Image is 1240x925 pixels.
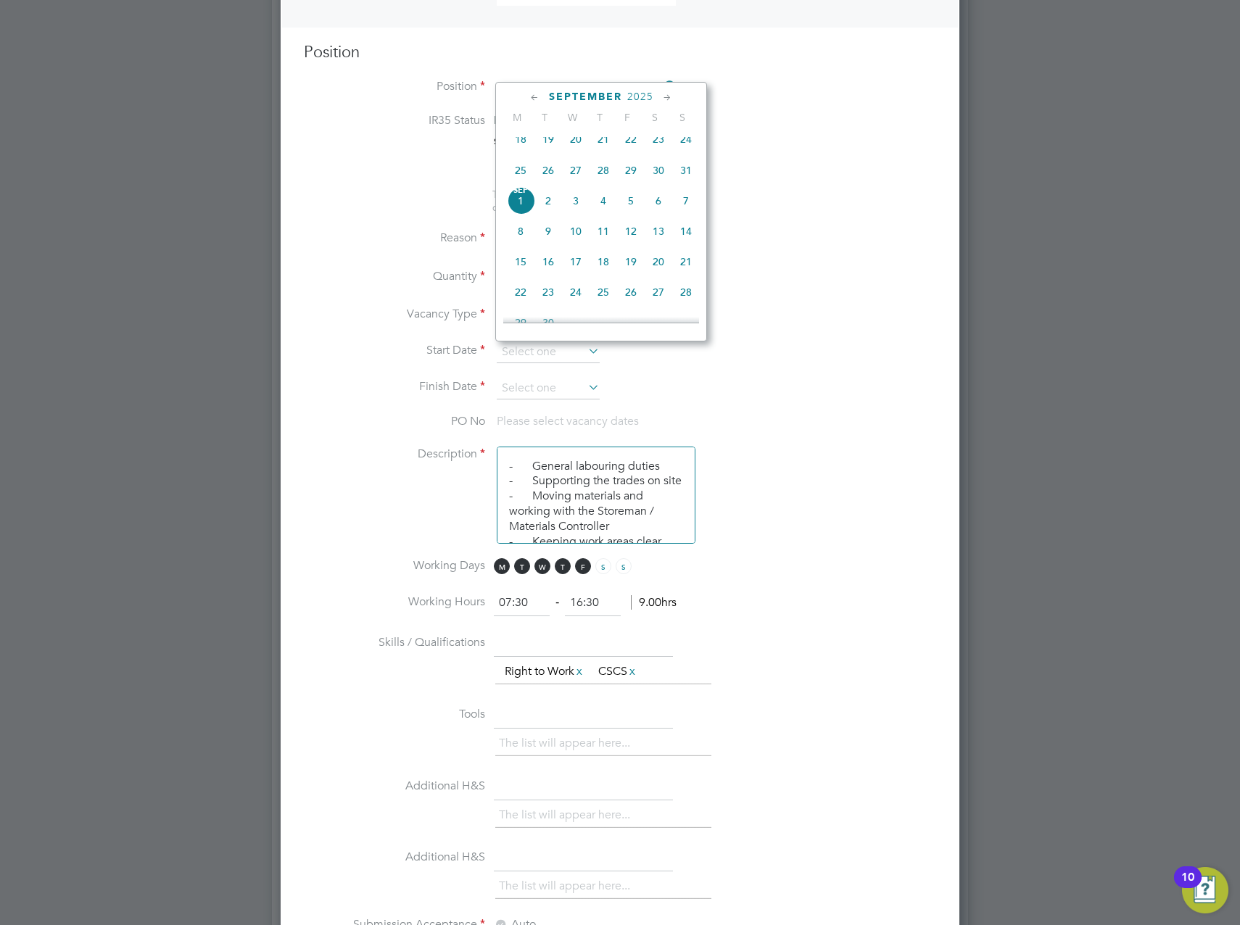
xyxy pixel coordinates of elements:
[499,876,636,896] li: The list will appear here...
[304,414,485,429] label: PO No
[575,558,591,574] span: F
[304,779,485,794] label: Additional H&S
[590,187,617,215] span: 4
[590,157,617,184] span: 28
[304,594,485,610] label: Working Hours
[645,157,672,184] span: 30
[494,136,627,146] strong: Status Determination Statement
[499,805,636,825] li: The list will appear here...
[497,77,676,99] input: Search for...
[534,187,562,215] span: 2
[645,248,672,275] span: 20
[304,79,485,94] label: Position
[613,111,641,124] span: F
[562,187,590,215] span: 3
[672,187,700,215] span: 7
[507,125,534,153] span: 18
[494,590,550,616] input: 08:00
[645,278,672,306] span: 27
[304,447,485,462] label: Description
[514,558,530,574] span: T
[558,111,586,124] span: W
[492,188,688,214] span: The status determination for this position can be updated after creating the vacancy
[497,341,600,363] input: Select one
[590,125,617,153] span: 21
[590,248,617,275] span: 18
[304,42,936,63] h3: Position
[617,157,645,184] span: 29
[562,125,590,153] span: 20
[534,558,550,574] span: W
[494,113,551,127] span: Inside IR35
[549,91,622,103] span: September
[616,558,632,574] span: S
[586,111,613,124] span: T
[304,231,485,246] label: Reason
[645,125,672,153] span: 23
[507,157,534,184] span: 25
[1181,877,1194,896] div: 10
[304,269,485,284] label: Quantity
[617,278,645,306] span: 26
[507,248,534,275] span: 15
[507,217,534,245] span: 8
[534,309,562,336] span: 30
[497,414,639,428] span: Please select vacancy dates
[669,111,696,124] span: S
[631,595,677,610] span: 9.00hrs
[304,307,485,322] label: Vacancy Type
[499,662,590,681] li: Right to Work
[555,558,571,574] span: T
[507,278,534,306] span: 22
[562,157,590,184] span: 27
[553,595,562,610] span: ‐
[565,590,621,616] input: 17:00
[531,111,558,124] span: T
[617,125,645,153] span: 22
[574,662,584,681] a: x
[499,734,636,753] li: The list will appear here...
[627,662,637,681] a: x
[590,217,617,245] span: 11
[617,248,645,275] span: 19
[304,558,485,573] label: Working Days
[595,558,611,574] span: S
[1182,867,1228,913] button: Open Resource Center, 10 new notifications
[672,217,700,245] span: 14
[497,378,600,399] input: Select one
[507,187,534,215] span: 1
[592,662,643,681] li: CSCS
[617,217,645,245] span: 12
[304,343,485,358] label: Start Date
[304,379,485,394] label: Finish Date
[304,113,485,128] label: IR35 Status
[672,157,700,184] span: 31
[503,111,531,124] span: M
[672,278,700,306] span: 28
[507,187,534,194] span: Sep
[534,278,562,306] span: 23
[627,91,653,103] span: 2025
[617,187,645,215] span: 5
[645,187,672,215] span: 6
[590,278,617,306] span: 25
[304,707,485,722] label: Tools
[562,217,590,245] span: 10
[645,217,672,245] span: 13
[672,248,700,275] span: 21
[534,248,562,275] span: 16
[562,248,590,275] span: 17
[534,217,562,245] span: 9
[672,125,700,153] span: 24
[641,111,669,124] span: S
[507,309,534,336] span: 29
[534,125,562,153] span: 19
[494,558,510,574] span: M
[304,635,485,650] label: Skills / Qualifications
[304,850,485,865] label: Additional H&S
[562,278,590,306] span: 24
[534,157,562,184] span: 26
